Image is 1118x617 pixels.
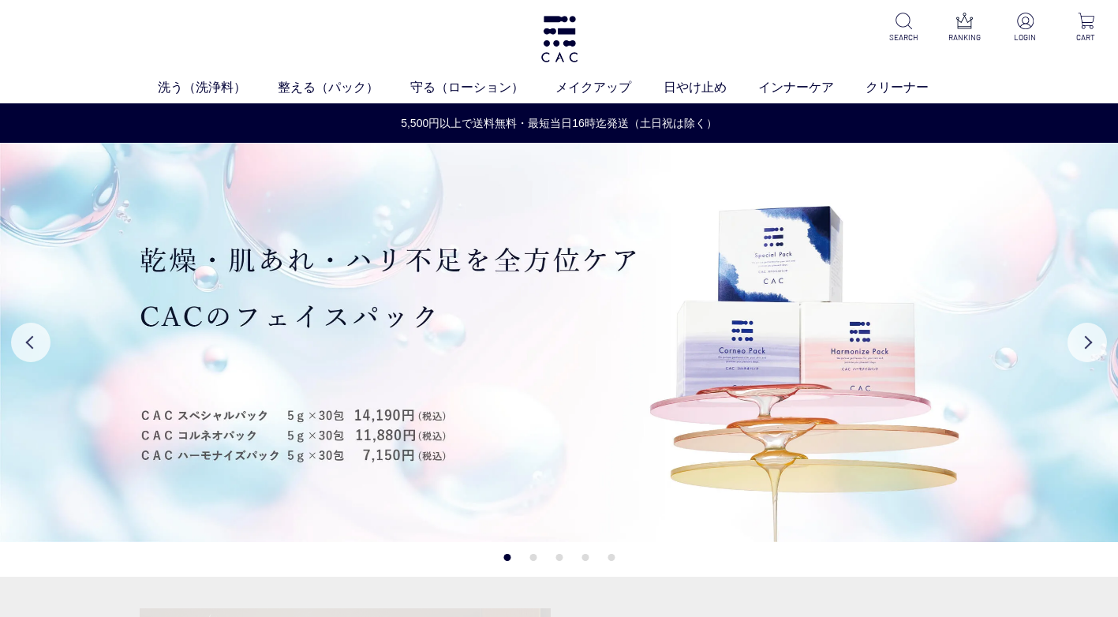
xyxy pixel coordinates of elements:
button: 5 of 5 [608,554,615,561]
a: CART [1067,13,1105,43]
a: インナーケア [758,78,866,97]
a: 守る（ローション） [410,78,555,97]
button: Next [1068,323,1107,362]
p: SEARCH [884,32,923,43]
button: Previous [11,323,50,362]
p: CART [1067,32,1105,43]
a: SEARCH [884,13,923,43]
a: RANKING [945,13,984,43]
button: 1 of 5 [503,554,510,561]
a: メイクアップ [555,78,663,97]
a: LOGIN [1006,13,1045,43]
p: RANKING [945,32,984,43]
a: 洗う（洗浄料） [158,78,278,97]
a: 整える（パック） [278,78,410,97]
p: LOGIN [1006,32,1045,43]
img: logo [539,16,580,62]
a: 5,500円以上で送料無料・最短当日16時迄発送（土日祝は除く） [1,115,1117,132]
a: 日やけ止め [664,78,758,97]
button: 2 of 5 [529,554,537,561]
button: 4 of 5 [581,554,589,561]
button: 3 of 5 [555,554,563,561]
a: クリーナー [866,78,960,97]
